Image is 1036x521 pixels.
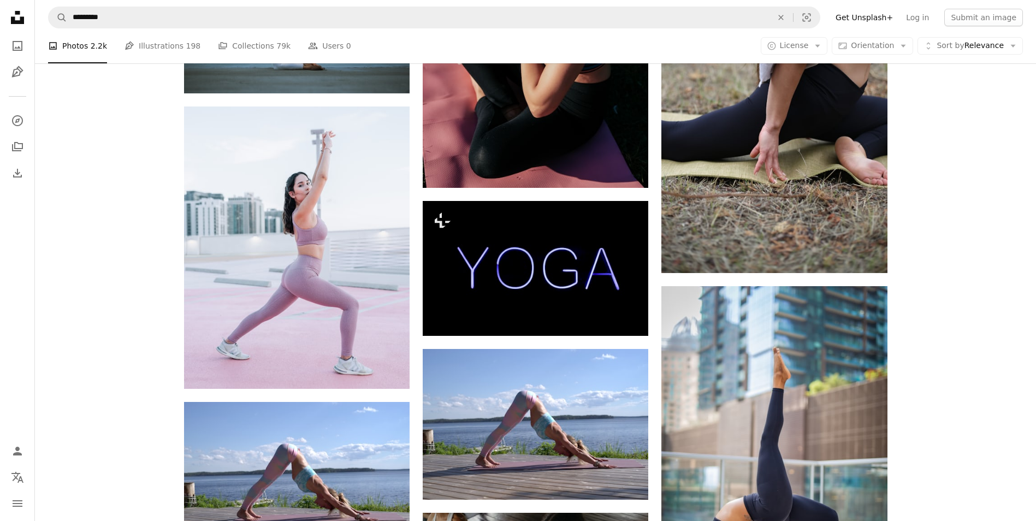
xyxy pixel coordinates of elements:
[184,106,410,389] img: a woman in a sports bra top and leggings is doing a yoga pose
[7,110,28,132] a: Explore
[423,263,648,273] a: a neon sign that says yoga on a black background
[899,9,936,26] a: Log in
[7,466,28,488] button: Language
[661,451,887,460] a: a woman doing yoga outside
[423,201,648,336] img: a neon sign that says yoga on a black background
[7,136,28,158] a: Collections
[308,28,351,63] a: Users 0
[794,7,820,28] button: Visual search
[761,37,828,55] button: License
[937,41,964,50] span: Sort by
[186,40,201,52] span: 198
[184,242,410,252] a: a woman in a sports bra top and leggings is doing a yoga pose
[7,7,28,31] a: Home — Unsplash
[937,40,1004,51] span: Relevance
[944,9,1023,26] button: Submit an image
[780,41,809,50] span: License
[7,493,28,514] button: Menu
[7,440,28,462] a: Log in / Sign up
[661,99,887,109] a: a woman sitting on a yoga mat in a park
[832,37,913,55] button: Orientation
[48,7,820,28] form: Find visuals sitewide
[423,419,648,429] a: woman in pink shorts and white shirt bending over on brown wooden dock during daytime
[184,472,410,482] a: woman in pink shorts and white shirt bending over on brown wooden dock during daytime
[917,37,1023,55] button: Sort byRelevance
[7,162,28,184] a: Download History
[276,40,291,52] span: 79k
[423,349,648,500] img: woman in pink shorts and white shirt bending over on brown wooden dock during daytime
[851,41,894,50] span: Orientation
[7,35,28,57] a: Photos
[49,7,67,28] button: Search Unsplash
[769,7,793,28] button: Clear
[218,28,291,63] a: Collections 79k
[7,61,28,83] a: Illustrations
[125,28,200,63] a: Illustrations 198
[829,9,899,26] a: Get Unsplash+
[346,40,351,52] span: 0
